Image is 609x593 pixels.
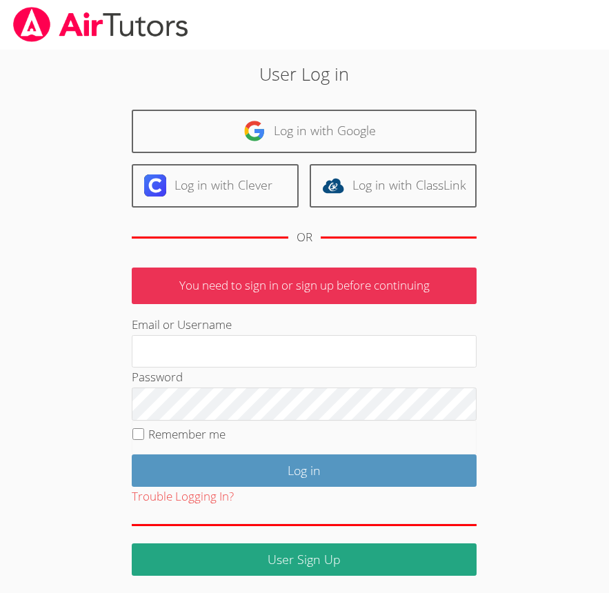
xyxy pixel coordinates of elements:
img: classlink-logo-d6bb404cc1216ec64c9a2012d9dc4662098be43eaf13dc465df04b49fa7ab582.svg [322,174,344,197]
div: OR [297,228,312,248]
button: Trouble Logging In? [132,487,234,507]
label: Email or Username [132,316,232,332]
a: Log in with Clever [132,164,299,208]
img: google-logo-50288ca7cdecda66e5e0955fdab243c47b7ad437acaf1139b6f446037453330a.svg [243,120,266,142]
input: Log in [132,454,477,487]
label: Password [132,369,183,385]
label: Remember me [148,426,226,442]
img: clever-logo-6eab21bc6e7a338710f1a6ff85c0baf02591cd810cc4098c63d3a4b26e2feb20.svg [144,174,166,197]
a: Log in with Google [132,110,477,153]
p: You need to sign in or sign up before continuing [132,268,477,304]
h2: User Log in [86,61,524,87]
img: airtutors_banner-c4298cdbf04f3fff15de1276eac7730deb9818008684d7c2e4769d2f7ddbe033.png [12,7,190,42]
a: User Sign Up [132,543,477,576]
a: Log in with ClassLink [310,164,477,208]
